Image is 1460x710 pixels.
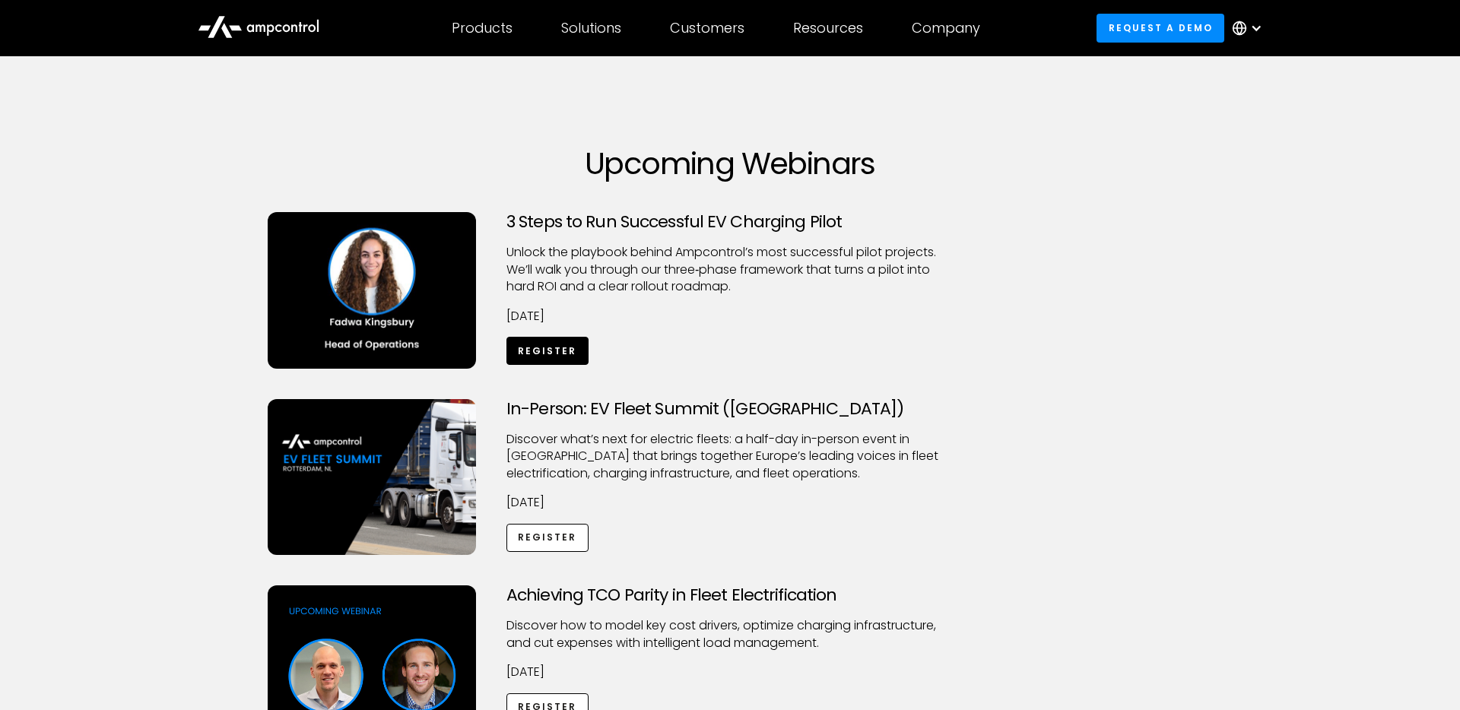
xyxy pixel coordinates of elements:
div: Customers [670,20,744,36]
div: Products [452,20,513,36]
div: Company [912,20,980,36]
p: [DATE] [506,664,954,680]
div: Resources [793,20,863,36]
p: [DATE] [506,494,954,511]
h1: Upcoming Webinars [268,145,1192,182]
h3: 3 Steps to Run Successful EV Charging Pilot [506,212,954,232]
p: Unlock the playbook behind Ampcontrol’s most successful pilot projects. We’ll walk you through ou... [506,244,954,295]
a: Register [506,337,589,365]
a: Register [506,524,589,552]
p: ​Discover what’s next for electric fleets: a half-day in-person event in [GEOGRAPHIC_DATA] that b... [506,431,954,482]
a: Request a demo [1097,14,1224,42]
h3: In-Person: EV Fleet Summit ([GEOGRAPHIC_DATA]) [506,399,954,419]
div: Solutions [561,20,621,36]
p: [DATE] [506,308,954,325]
h3: Achieving TCO Parity in Fleet Electrification [506,585,954,605]
p: Discover how to model key cost drivers, optimize charging infrastructure, and cut expenses with i... [506,617,954,651]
